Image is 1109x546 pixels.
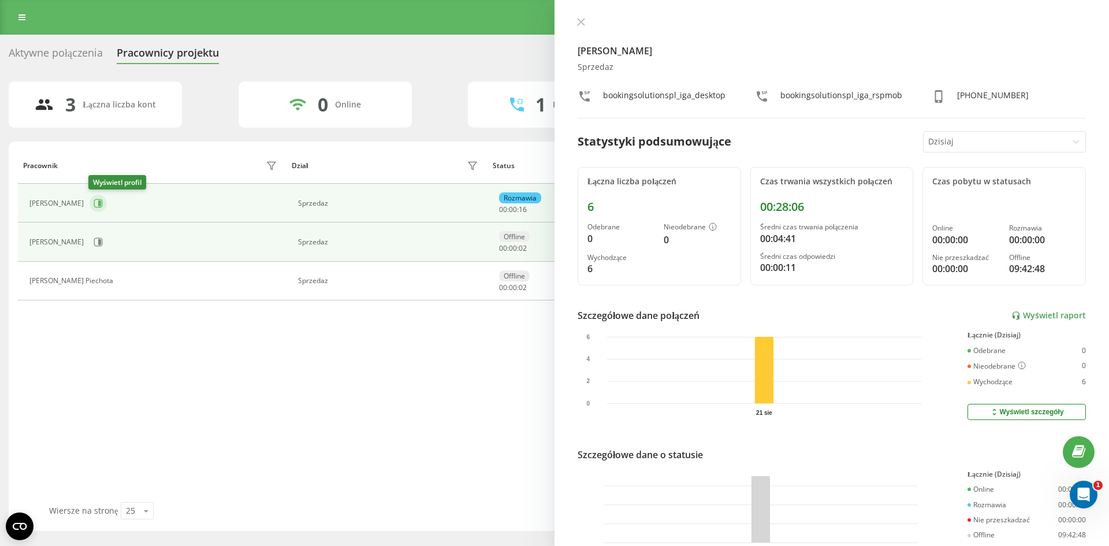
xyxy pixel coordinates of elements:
div: Średni czas odpowiedzi [760,252,904,261]
div: Łącznie (Dzisiaj) [967,331,1086,339]
div: 0 [1082,362,1086,371]
div: Szczegółowe dane połączeń [578,309,699,322]
div: Dział [292,162,308,170]
div: Czas trwania wszystkich połączeń [760,177,904,187]
div: Odebrane [587,223,654,231]
div: 00:00:00 [1058,501,1086,509]
div: Wyświetl szczegóły [989,407,1063,417]
div: Sprzedaz [578,62,1086,72]
div: 6 [587,262,654,276]
div: Sprzedaz [298,238,481,246]
div: 0 [318,94,328,116]
div: Offline [499,270,530,281]
span: 00 [509,283,517,292]
div: Odebrane [967,347,1006,355]
span: 16 [519,205,527,214]
div: Nieodebrane [664,223,731,232]
div: 00:00:00 [932,233,999,247]
div: Sprzedaz [298,277,481,285]
div: [PHONE_NUMBER] [957,90,1029,106]
div: Łączna liczba kont [83,100,155,110]
text: 4 [586,356,590,362]
div: : : [499,244,527,252]
div: [PERSON_NAME] Piechota [29,277,116,285]
div: Nie przeszkadzać [967,516,1030,524]
button: Open CMP widget [6,512,34,540]
div: Rozmawiają [553,100,599,110]
div: Online [932,224,999,232]
div: 0 [587,232,654,246]
div: 0 [664,233,731,247]
div: Średni czas trwania połączenia [760,223,904,231]
div: 1 [535,94,546,116]
div: Wyświetl profil [88,175,146,190]
div: Łącznie (Dzisiaj) [967,470,1086,478]
div: Statystyki podsumowujące [578,133,731,150]
div: 25 [126,505,135,517]
div: 6 [587,200,731,214]
div: 00:00:00 [1009,233,1076,247]
div: Online [967,485,994,493]
span: 1 [1093,481,1103,490]
span: Wiersze na stronę [49,505,118,516]
div: bookingsolutionspl_iga_rspmob [780,90,902,106]
div: 0 [1082,347,1086,355]
span: 00 [499,283,507,292]
div: Offline [967,531,995,539]
div: 3 [65,94,76,116]
div: Łączna liczba połączeń [587,177,731,187]
div: Offline [1009,254,1076,262]
div: bookingsolutionspl_iga_desktop [603,90,725,106]
iframe: Intercom live chat [1070,481,1097,508]
div: Rozmawia [499,192,541,203]
div: Nieodebrane [967,362,1026,371]
div: Nie przeszkadzać [932,254,999,262]
button: Wyświetl szczegóły [967,404,1086,420]
div: : : [499,206,527,214]
div: Status [493,162,515,170]
div: Offline [499,231,530,242]
div: Rozmawia [1009,224,1076,232]
div: [PERSON_NAME] [29,199,87,207]
div: 00:00:00 [932,262,999,276]
a: Wyświetl raport [1011,311,1086,321]
div: [PERSON_NAME] [29,238,87,246]
text: 0 [586,400,590,407]
div: Wychodzące [967,378,1013,386]
div: : : [499,284,527,292]
div: Sprzedaz [298,199,481,207]
div: Pracownik [23,162,58,170]
div: 6 [1082,378,1086,386]
text: 21 sie [756,410,772,416]
div: 00:28:06 [760,200,904,214]
div: Wychodzące [587,254,654,262]
div: Pracownicy projektu [117,47,219,65]
div: Czas pobytu w statusach [932,177,1076,187]
div: 09:42:48 [1058,531,1086,539]
div: Aktywne połączenia [9,47,103,65]
span: 00 [499,243,507,253]
div: 00:00:11 [760,261,904,274]
span: 00 [509,243,517,253]
div: 00:00:00 [1058,516,1086,524]
div: Rozmawia [967,501,1006,509]
div: Online [335,100,361,110]
span: 00 [499,205,507,214]
div: Szczegółowe dane o statusie [578,448,703,462]
h4: [PERSON_NAME] [578,44,1086,58]
text: 6 [586,334,590,340]
div: 09:42:48 [1009,262,1076,276]
text: 2 [586,378,590,384]
span: 02 [519,283,527,292]
div: 00:00:00 [1058,485,1086,493]
span: 02 [519,243,527,253]
span: 00 [509,205,517,214]
div: 00:04:41 [760,232,904,246]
